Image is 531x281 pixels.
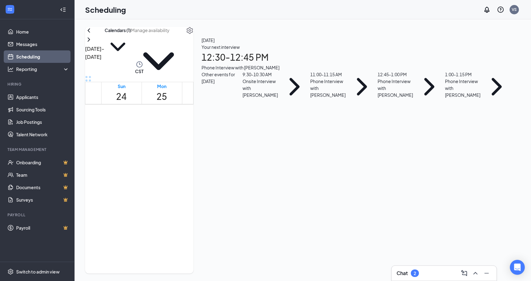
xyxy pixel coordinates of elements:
[16,38,69,50] a: Messages
[85,45,104,61] h3: [DATE] - [DATE]
[157,83,167,90] div: Mon
[16,128,69,141] a: Talent Network
[414,71,445,102] svg: ChevronRight
[202,44,512,50] div: Your next interview
[202,50,512,64] h1: 12:30 - 12:45 PM
[85,27,93,34] svg: ChevronLeft
[116,90,127,103] h1: 24
[483,6,491,13] svg: Notifications
[346,71,378,102] svg: ChevronRight
[135,68,143,74] span: CST
[510,260,525,275] div: Open Intercom Messenger
[60,7,66,13] svg: Collapse
[157,90,167,103] h1: 25
[459,268,469,278] button: ComposeMessage
[155,82,168,104] a: August 25, 2025
[243,71,279,78] div: 9:30 - 10:30 AM
[115,82,128,104] a: August 24, 2025
[202,64,512,71] div: Phone Interview with [PERSON_NAME]
[481,71,512,102] svg: ChevronRight
[414,271,416,276] div: 2
[16,91,69,103] a: Applicants
[7,66,14,72] svg: Analysis
[85,4,126,15] h1: Scheduling
[131,34,186,89] svg: ChevronDown
[310,71,346,78] div: 11:00 - 11:15 AM
[397,270,408,277] h3: Chat
[482,268,492,278] button: Minimize
[16,50,69,63] a: Scheduling
[85,36,93,43] svg: ChevronRight
[186,27,193,34] svg: Settings
[470,268,480,278] button: ChevronUp
[512,7,517,12] div: VS
[105,34,131,60] svg: ChevronDown
[472,269,479,277] svg: ChevronUp
[116,83,127,90] div: Sun
[202,37,512,44] span: [DATE]
[105,27,131,60] button: Calendars (1)ChevronDown
[7,82,68,87] div: Hiring
[378,78,414,98] div: Phone Interview with [PERSON_NAME]
[16,156,69,169] a: OnboardingCrown
[186,27,193,61] a: Settings
[104,45,105,61] svg: SmallChevronDown
[243,78,279,98] div: Onsite Interview with [PERSON_NAME]
[7,147,68,152] div: Team Management
[445,78,481,98] div: Phone Interview with [PERSON_NAME]
[7,6,13,12] svg: WorkstreamLogo
[16,116,69,128] a: Job Postings
[202,71,242,102] div: Other events for [DATE]
[445,71,481,78] div: 1:00 - 1:15 PM
[16,66,70,72] div: Reporting
[131,27,186,34] input: Manage availability
[136,61,143,68] svg: Clock
[461,269,468,277] svg: ComposeMessage
[16,26,69,38] a: Home
[16,269,60,275] div: Switch to admin view
[497,6,504,13] svg: QuestionInfo
[378,71,414,78] div: 12:45 - 1:00 PM
[16,194,69,206] a: SurveysCrown
[16,169,69,181] a: TeamCrown
[16,222,69,234] a: PayrollCrown
[7,212,68,218] div: Payroll
[279,71,310,102] svg: ChevronRight
[7,269,14,275] svg: Settings
[310,78,346,98] div: Phone Interview with [PERSON_NAME]
[483,269,490,277] svg: Minimize
[16,103,69,116] a: Sourcing Tools
[16,181,69,194] a: DocumentsCrown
